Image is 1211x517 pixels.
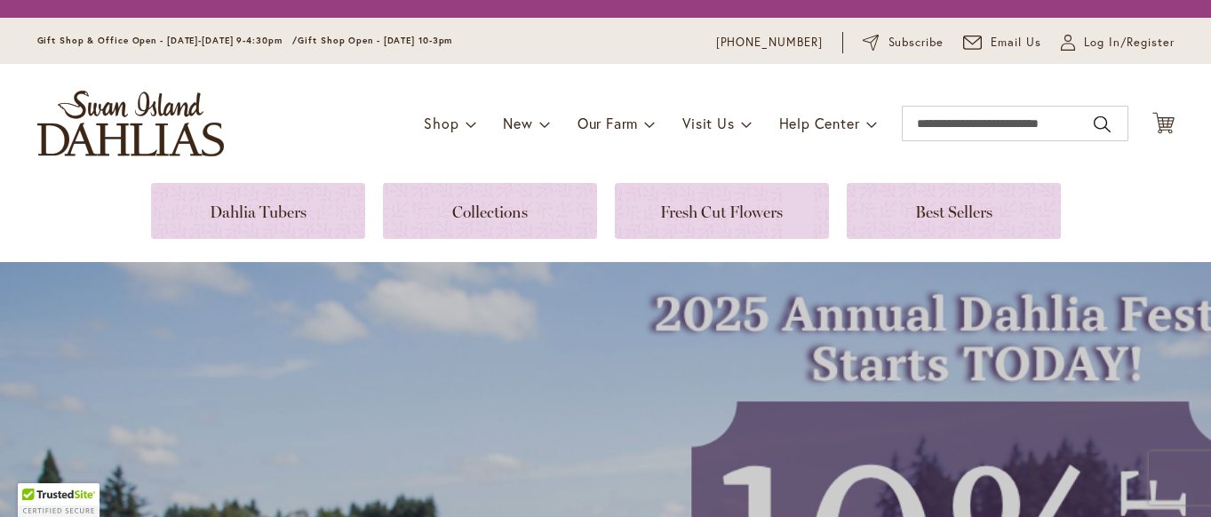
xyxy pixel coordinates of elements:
[963,34,1041,52] a: Email Us
[1061,34,1175,52] a: Log In/Register
[888,34,944,52] span: Subscribe
[37,35,299,46] span: Gift Shop & Office Open - [DATE]-[DATE] 9-4:30pm /
[991,34,1041,52] span: Email Us
[503,114,532,132] span: New
[37,91,224,156] a: store logo
[682,114,734,132] span: Visit Us
[1084,34,1175,52] span: Log In/Register
[863,34,944,52] a: Subscribe
[1094,110,1110,139] button: Search
[18,483,100,517] div: TrustedSite Certified
[578,114,638,132] span: Our Farm
[779,114,860,132] span: Help Center
[716,34,824,52] a: [PHONE_NUMBER]
[298,35,452,46] span: Gift Shop Open - [DATE] 10-3pm
[424,114,458,132] span: Shop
